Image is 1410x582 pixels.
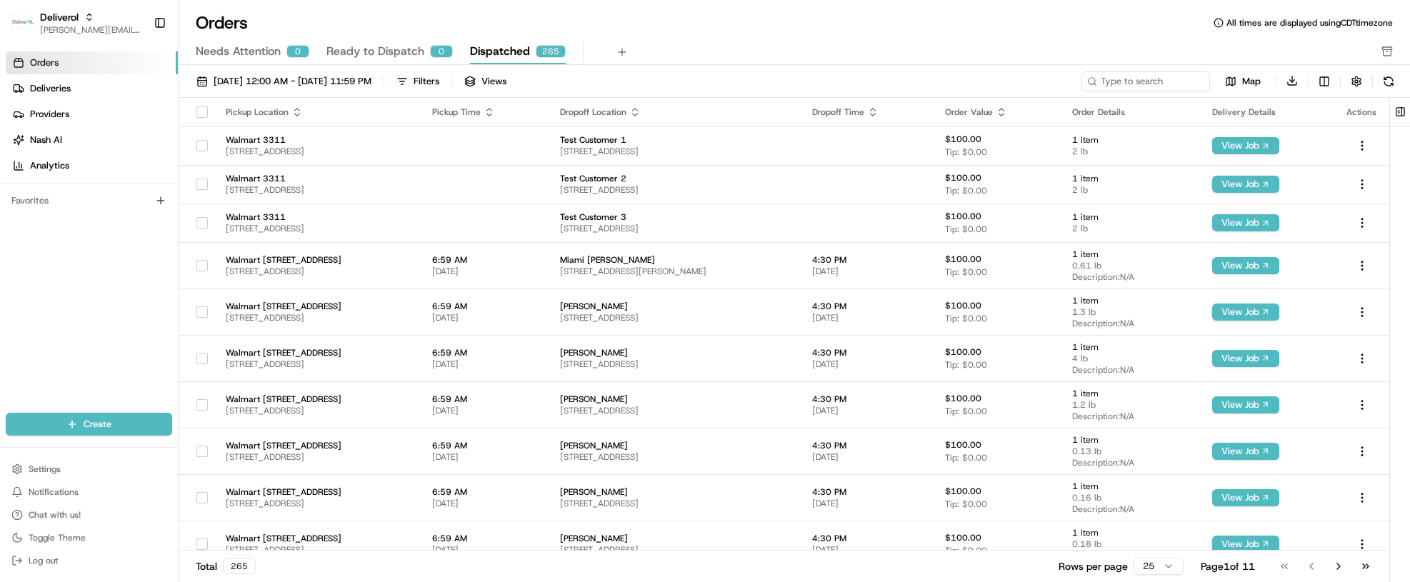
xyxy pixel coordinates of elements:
span: [DATE] [812,266,922,277]
span: Views [481,75,506,88]
span: 2 lb [1072,223,1190,234]
span: Tip: $0.00 [945,146,987,158]
span: $100.00 [945,486,981,497]
span: Map [1242,75,1261,88]
a: View Job [1212,353,1279,364]
span: Create [84,418,111,431]
span: 6:59 AM [432,440,537,451]
button: View Job [1212,257,1279,274]
button: View Job [1212,214,1279,231]
button: Chat with us! [6,505,172,525]
span: 6:59 AM [432,393,537,405]
span: Description: N/A [1072,411,1190,422]
span: [STREET_ADDRESS] [226,146,409,157]
a: View Job [1212,217,1279,229]
span: $100.00 [945,134,981,145]
span: Tip: $0.00 [945,406,987,417]
span: [PERSON_NAME] [560,301,789,312]
a: 📗Knowledge Base [9,201,115,227]
span: Walmart [STREET_ADDRESS] [226,347,409,358]
span: Log out [29,555,58,566]
span: Walmart 3311 [226,173,409,184]
span: Tip: $0.00 [945,266,987,278]
span: Test Customer 2 [560,173,789,184]
a: Nash AI [6,129,178,151]
div: Delivery Details [1212,106,1324,118]
span: [STREET_ADDRESS] [226,358,409,370]
button: Filters [390,71,446,91]
span: 0.13 lb [1072,446,1190,457]
a: View Job [1212,492,1279,503]
span: 4:30 PM [812,301,922,312]
span: 4:30 PM [812,254,922,266]
span: $100.00 [945,172,981,184]
span: [DATE] [812,405,922,416]
div: Order Value [945,106,1049,118]
span: 1 item [1072,481,1190,492]
div: 265 [223,558,256,574]
span: $100.00 [945,211,981,222]
div: Actions [1346,106,1378,118]
span: [DATE] [432,544,537,556]
span: Providers [30,108,69,121]
div: 📗 [14,209,26,220]
span: [STREET_ADDRESS] [560,146,789,157]
span: Walmart [STREET_ADDRESS] [226,486,409,498]
span: Nash AI [30,134,62,146]
div: Start new chat [49,136,234,151]
div: 0 [430,45,453,58]
span: Walmart [STREET_ADDRESS] [226,254,409,266]
span: Tip: $0.00 [945,498,987,510]
a: View Job [1212,140,1279,151]
a: Providers [6,103,178,126]
span: Walmart 3311 [226,134,409,146]
span: 6:59 AM [432,347,537,358]
span: [STREET_ADDRESS] [226,498,409,509]
span: 2 lb [1072,146,1190,157]
span: 1 item [1072,173,1190,184]
span: [STREET_ADDRESS] [560,451,789,463]
span: Description: N/A [1072,271,1190,283]
span: 4:30 PM [812,533,922,544]
span: 0.61 lb [1072,260,1190,271]
span: [DATE] [432,312,537,323]
span: [DATE] [812,358,922,370]
span: 1 item [1072,134,1190,146]
a: View Job [1212,399,1279,411]
a: Powered byPylon [101,241,173,253]
span: [STREET_ADDRESS][PERSON_NAME] [560,266,789,277]
div: Pickup Time [432,106,537,118]
span: Dispatched [470,43,530,60]
span: Description: N/A [1072,318,1190,329]
span: Tip: $0.00 [945,359,987,371]
div: Dropoff Location [560,106,789,118]
span: Tip: $0.00 [945,224,987,235]
div: 0 [286,45,309,58]
a: View Job [1212,179,1279,190]
input: Clear [37,92,236,107]
span: 6:59 AM [432,254,537,266]
button: Refresh [1379,71,1399,91]
p: Rows per page [1059,559,1128,573]
span: 1 item [1072,388,1190,399]
span: Deliveries [30,82,71,95]
span: [DATE] [812,451,922,463]
span: Analytics [30,159,69,172]
span: 1 item [1072,341,1190,353]
span: $100.00 [945,254,981,265]
span: [STREET_ADDRESS] [226,266,409,277]
span: 1 item [1072,434,1190,446]
span: 6:59 AM [432,301,537,312]
button: Map [1216,73,1270,90]
button: Toggle Theme [6,528,172,548]
span: Pylon [142,242,173,253]
span: Knowledge Base [29,207,109,221]
span: $100.00 [945,393,981,404]
div: 265 [536,45,566,58]
span: Test Customer 3 [560,211,789,223]
span: [PERSON_NAME] [560,347,789,358]
img: Deliverol [11,13,34,33]
button: DeliverolDeliverol[PERSON_NAME][EMAIL_ADDRESS][PERSON_NAME][DOMAIN_NAME] [6,6,148,40]
span: Orders [30,56,59,69]
span: [STREET_ADDRESS] [560,184,789,196]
